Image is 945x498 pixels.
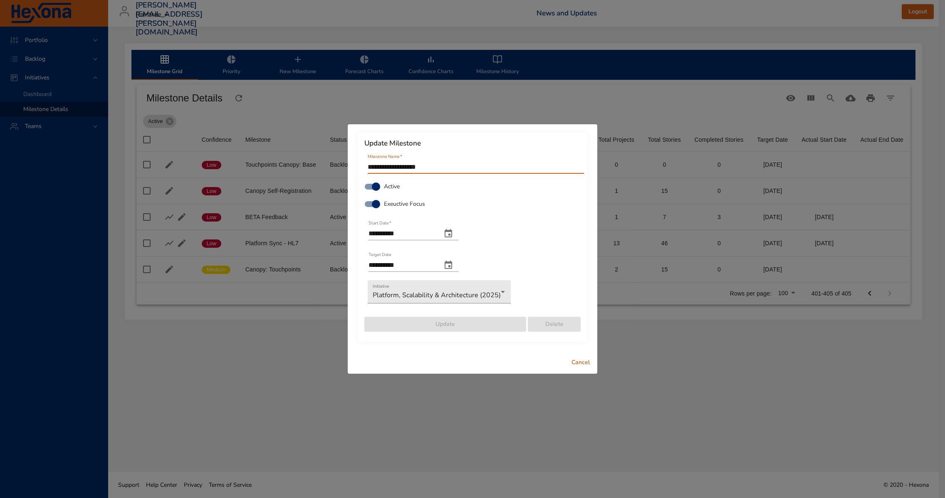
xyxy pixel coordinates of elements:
span: Cancel [571,357,591,368]
h6: Update Milestone [364,139,581,148]
label: Target Date [369,252,391,257]
button: change end date [438,255,458,275]
button: change date [438,224,458,244]
span: Active [384,182,400,191]
label: Milestone Name [368,154,402,159]
button: Cancel [567,355,594,370]
span: Exeuctive Focus [384,200,425,208]
div: Platform, Scalability & Architecture (2025) [368,280,511,303]
label: Start Date [369,221,391,225]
